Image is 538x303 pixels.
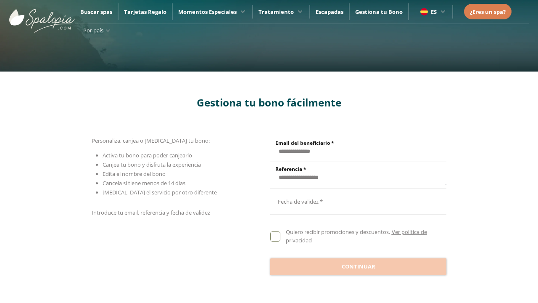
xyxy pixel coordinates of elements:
span: Gestiona tu bono fácilmente [197,96,341,109]
a: ¿Eres un spa? [470,7,506,16]
span: Quiero recibir promociones y descuentos. [286,228,390,236]
span: [MEDICAL_DATA] el servicio por otro diferente [103,189,217,196]
a: Buscar spas [80,8,112,16]
button: Continuar [270,258,446,275]
span: Introduce tu email, referencia y fecha de validez [92,209,210,216]
span: Por país [83,27,103,34]
a: Escapadas [316,8,343,16]
span: Cancela si tiene menos de 14 días [103,179,185,187]
img: ImgLogoSpalopia.BvClDcEz.svg [9,1,75,33]
span: Continuar [342,263,375,271]
a: Ver política de privacidad [286,228,427,244]
span: Activa tu bono para poder canjearlo [103,151,192,159]
span: Personaliza, canjea o [MEDICAL_DATA] tu bono: [92,137,210,144]
a: Tarjetas Regalo [124,8,166,16]
span: ¿Eres un spa? [470,8,506,16]
a: Gestiona tu Bono [355,8,403,16]
span: Canjea tu bono y disfruta la experiencia [103,161,201,168]
span: Edita el nombre del bono [103,170,166,178]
